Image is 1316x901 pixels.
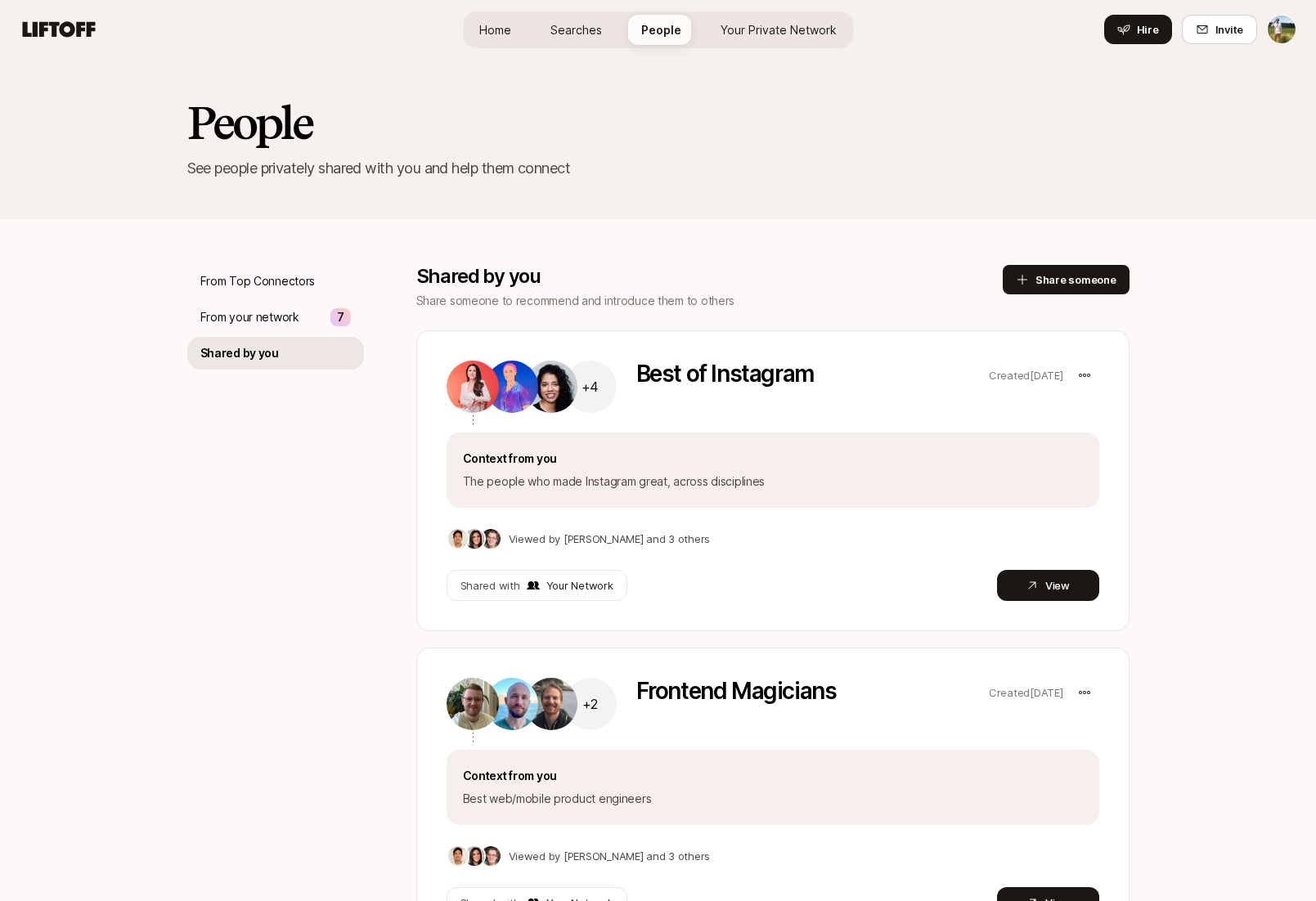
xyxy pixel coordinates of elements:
p: Shared by you [416,265,1003,288]
a: Home [466,15,524,45]
p: Frontend Magicians [636,678,982,704]
p: +2 [582,696,597,712]
p: Viewed by [PERSON_NAME] and 3 others [509,848,711,864]
img: 66bb2d15_00d2_463c_b4de_cedd959f90b6.jpg [525,678,577,730]
p: See people privately shared with you and help them connect [187,157,1130,180]
p: Share someone to recommend and introduce them to others [416,291,1003,311]
p: 7 [337,307,344,327]
p: The people who made Instagram great, across disciplines [463,472,1083,491]
img: 82f93172_fc2c_4594_920c_6bf1416d794f.jpg [447,678,499,730]
img: c551205c_2ef0_4c80_93eb_6f7da1791649.jpg [481,846,501,866]
button: Hire [1104,15,1172,44]
img: c3894d86_b3f1_4e23_a0e4_4d923f503b0e.jpg [448,529,468,549]
img: 71d7b91d_d7cb_43b4_a7ea_a9b2f2cc6e03.jpg [465,846,484,866]
img: 1d9ccc1e_2c03_428d_bd5b_4a476a0d39ad.jpg [525,361,577,413]
img: Tyler Kieft [1268,16,1296,43]
span: Invite [1215,21,1243,38]
a: People [628,15,694,45]
a: Searches [537,15,615,45]
span: Home [479,21,511,38]
p: Viewed by [PERSON_NAME] and 3 others [509,531,711,547]
p: Best of Instagram [636,361,982,387]
img: 71d7b91d_d7cb_43b4_a7ea_a9b2f2cc6e03.jpg [465,529,484,549]
span: Searches [550,21,602,38]
img: c551205c_2ef0_4c80_93eb_6f7da1791649.jpg [481,529,501,549]
p: Created [DATE] [989,684,1063,701]
h2: People [187,98,1130,147]
button: Share someone [1003,265,1130,294]
p: Context from you [463,766,1083,786]
p: From your network [200,307,299,327]
p: +4 [582,379,599,395]
p: Your Network [546,577,613,594]
img: 8cb77b6b_04d1_4d33_baff_42962a893d71.jpg [486,361,538,413]
p: From Top Connectors [200,271,316,291]
p: Shared with [460,577,520,594]
span: Hire [1137,21,1159,38]
button: View [997,570,1099,601]
img: 4f55cf61_7576_4c62_b09b_ef337657948a.jpg [447,361,499,413]
button: Tyler Kieft [1267,15,1296,44]
a: Your Private Network [707,15,850,45]
span: Your Private Network [721,21,837,38]
p: Created [DATE] [989,367,1063,383]
p: Context from you [463,449,1083,468]
img: c3894d86_b3f1_4e23_a0e4_4d923f503b0e.jpg [448,846,468,866]
button: Invite [1182,15,1257,44]
p: Shared by you [200,343,279,363]
p: Best web/mobile product engineers [463,789,1083,809]
span: People [641,21,681,38]
img: fa449d3c_0b53_4175_bf3a_36cbe2387068.jpg [486,678,538,730]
